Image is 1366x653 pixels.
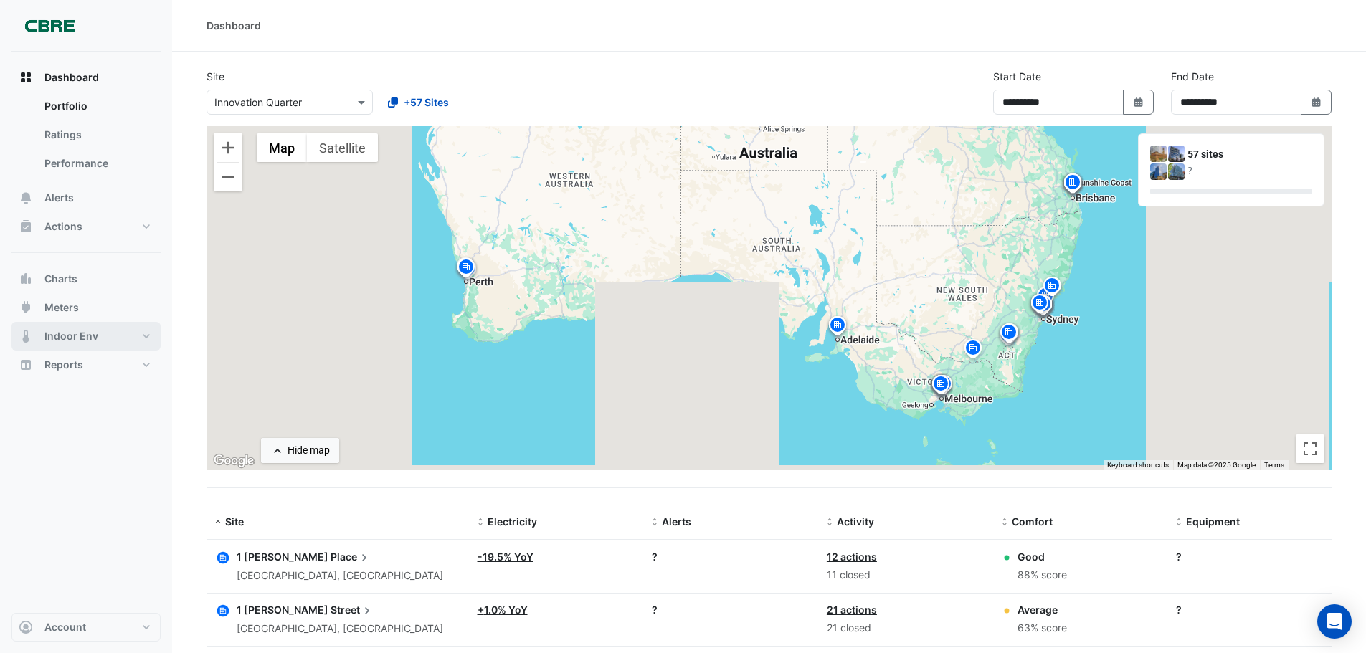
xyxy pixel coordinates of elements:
div: Dashboard [11,92,161,183]
img: site-pin.svg [998,323,1021,348]
span: Street [331,602,374,618]
a: Open this area in Google Maps (opens a new window) [210,452,257,470]
div: ? [652,602,810,617]
app-icon: Indoor Env [19,329,33,343]
a: 21 actions [827,604,877,616]
img: Google [210,452,257,470]
app-icon: Charts [19,272,33,286]
button: Dashboard [11,63,161,92]
img: site-pin.svg [1032,294,1055,319]
div: [GEOGRAPHIC_DATA], [GEOGRAPHIC_DATA] [237,568,443,584]
span: Equipment [1186,515,1240,528]
div: Good [1018,549,1067,564]
button: Meters [11,293,161,322]
button: Charts [11,264,161,293]
img: site-pin.svg [1041,275,1064,300]
div: ? [1176,602,1334,617]
img: Company Logo [17,11,82,40]
div: ? [652,549,810,564]
div: 11 closed [827,567,985,583]
img: site-pin.svg [456,258,479,283]
div: 21 closed [827,620,985,637]
span: Electricity [488,515,537,528]
div: 63% score [1018,620,1067,637]
a: Performance [33,149,161,178]
div: ? [1187,163,1312,178]
img: site-pin.svg [826,315,849,340]
span: 1 [PERSON_NAME] [237,550,328,563]
button: Toggle fullscreen view [1296,434,1324,463]
div: Hide map [288,443,330,458]
button: Zoom out [214,163,242,191]
button: Indoor Env [11,322,161,351]
app-icon: Alerts [19,191,33,205]
app-icon: Dashboard [19,70,33,85]
div: [GEOGRAPHIC_DATA], [GEOGRAPHIC_DATA] [237,621,443,637]
span: Account [44,620,86,634]
span: Indoor Env [44,329,98,343]
a: -19.5% YoY [478,550,533,563]
img: site-pin.svg [997,322,1020,347]
span: Alerts [44,191,74,205]
img: 10 Shelley Street [1168,163,1185,180]
a: Terms (opens in new tab) [1264,461,1284,469]
a: +1.0% YoY [478,604,528,616]
span: Activity [837,515,874,528]
fa-icon: Select Date [1132,96,1145,108]
img: site-pin.svg [932,373,955,399]
span: Dashboard [44,70,99,85]
button: Hide map [261,438,339,463]
span: Map data ©2025 Google [1177,461,1256,469]
span: Actions [44,219,82,234]
img: site-pin.svg [1061,172,1084,197]
a: Portfolio [33,92,161,120]
img: 1 Shelley Street [1168,146,1185,162]
button: Actions [11,212,161,241]
button: Show street map [257,133,307,162]
span: +57 Sites [404,95,449,110]
img: site-pin.svg [997,325,1020,350]
app-icon: Meters [19,300,33,315]
div: Average [1018,602,1067,617]
app-icon: Actions [19,219,33,234]
button: Zoom in [214,133,242,162]
span: Meters [44,300,79,315]
a: Ratings [33,120,161,149]
fa-icon: Select Date [1310,96,1323,108]
span: Site [225,515,244,528]
label: Site [207,69,224,84]
span: Alerts [662,515,691,528]
button: Keyboard shortcuts [1107,460,1169,470]
img: 10 Franklin Street (GPO Exchange) [1150,163,1167,180]
div: 57 sites [1187,147,1312,162]
button: +57 Sites [379,90,458,115]
span: Place [331,549,371,565]
img: site-pin.svg [1040,275,1063,300]
a: 12 actions [827,550,877,563]
span: Charts [44,272,77,286]
button: Show satellite imagery [307,133,378,162]
img: 1 Martin Place [1150,146,1167,162]
div: Dashboard [207,18,261,33]
img: site-pin.svg [454,256,477,281]
img: site-pin.svg [998,322,1021,347]
div: ? [1176,549,1334,564]
div: 88% score [1018,567,1067,583]
app-icon: Reports [19,358,33,372]
img: site-pin.svg [1034,285,1057,310]
span: Reports [44,358,83,372]
button: Account [11,613,161,642]
img: site-pin.svg [962,338,985,363]
span: Comfort [1012,515,1053,528]
div: Open Intercom Messenger [1317,604,1352,639]
img: site-pin.svg [1030,293,1053,318]
img: site-pin.svg [455,257,478,282]
label: Start Date [993,69,1041,84]
img: site-pin.svg [1062,172,1085,197]
label: End Date [1171,69,1214,84]
button: Reports [11,351,161,379]
img: site-pin.svg [929,373,952,399]
button: Alerts [11,183,161,212]
img: site-pin.svg [1028,292,1051,318]
span: 1 [PERSON_NAME] [237,604,328,616]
